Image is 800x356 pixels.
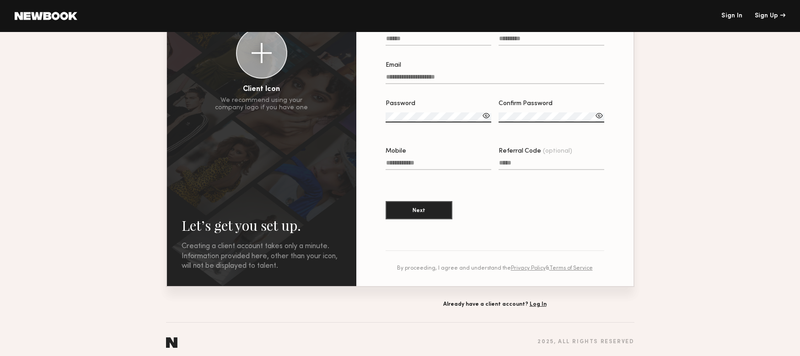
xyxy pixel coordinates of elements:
[243,86,280,93] div: Client Icon
[386,62,604,69] div: Email
[355,302,634,308] div: Already have a client account?
[386,159,491,170] input: Mobile
[182,242,342,271] div: Creating a client account takes only a minute. Information provided here, other than your icon, w...
[182,216,342,234] h2: Let’s get you set up.
[499,148,604,154] div: Referral Code
[721,13,742,19] a: Sign In
[386,35,491,46] input: First Name
[537,339,634,345] div: 2025 , all rights reserved
[755,13,785,19] div: Sign Up
[543,148,572,154] span: (optional)
[499,101,604,107] div: Confirm Password
[215,97,308,112] div: We recommend using your company logo if you have one
[499,35,604,46] input: Last Name
[386,266,604,271] div: By proceeding, I agree and understand the &
[386,148,491,154] div: Mobile
[386,112,491,122] input: Password
[499,112,604,122] input: Confirm Password
[549,266,593,271] a: Terms of Service
[386,201,452,219] button: Next
[386,74,604,84] input: Email
[386,101,491,107] div: Password
[530,302,547,307] a: Log In
[499,159,604,170] input: Referral Code(optional)
[511,266,546,271] a: Privacy Policy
